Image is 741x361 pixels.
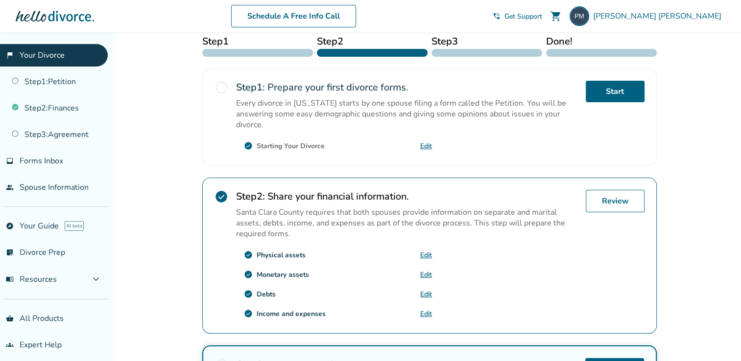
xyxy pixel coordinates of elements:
[236,190,578,203] h2: Share your financial information.
[6,222,14,230] span: explore
[236,190,265,203] strong: Step 2 :
[215,190,228,203] span: check_circle
[504,12,542,21] span: Get Support
[202,34,313,49] span: Step 1
[6,275,14,283] span: menu_book
[257,290,276,299] div: Debts
[420,250,432,260] a: Edit
[593,11,725,22] span: [PERSON_NAME] [PERSON_NAME]
[692,314,741,361] iframe: Chat Widget
[550,10,562,22] span: shopping_cart
[257,250,306,260] div: Physical assets
[231,5,356,27] a: Schedule A Free Info Call
[420,270,432,279] a: Edit
[493,12,542,21] a: phone_in_talkGet Support
[215,81,228,94] span: radio_button_unchecked
[236,81,578,94] h2: Prepare your first divorce forms.
[6,183,14,191] span: people
[257,141,325,151] div: Starting Your Divorce
[420,309,432,318] a: Edit
[420,290,432,299] a: Edit
[6,157,14,165] span: inbox
[6,341,14,349] span: groups
[236,81,265,94] strong: Step 1 :
[570,6,589,26] img: peter.mullen@outlook.com
[244,270,253,279] span: check_circle
[257,270,309,279] div: Monetary assets
[317,34,428,49] span: Step 2
[244,250,253,259] span: check_circle
[6,51,14,59] span: flag_2
[431,34,542,49] span: Step 3
[236,98,578,130] p: Every divorce in [US_STATE] starts by one spouse filing a form called the Petition. You will be a...
[420,141,432,151] a: Edit
[244,309,253,318] span: check_circle
[90,273,102,285] span: expand_more
[586,81,645,102] a: Start
[586,190,645,212] a: Review
[236,207,578,239] p: Santa Clara County requires that both spouses provide information on separate and marital assets,...
[6,248,14,256] span: list_alt_check
[493,12,501,20] span: phone_in_talk
[244,141,253,150] span: check_circle
[6,315,14,322] span: shopping_basket
[6,274,57,285] span: Resources
[244,290,253,298] span: check_circle
[546,34,657,49] span: Done!
[20,156,63,166] span: Forms Inbox
[257,309,326,318] div: Income and expenses
[65,221,84,231] span: AI beta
